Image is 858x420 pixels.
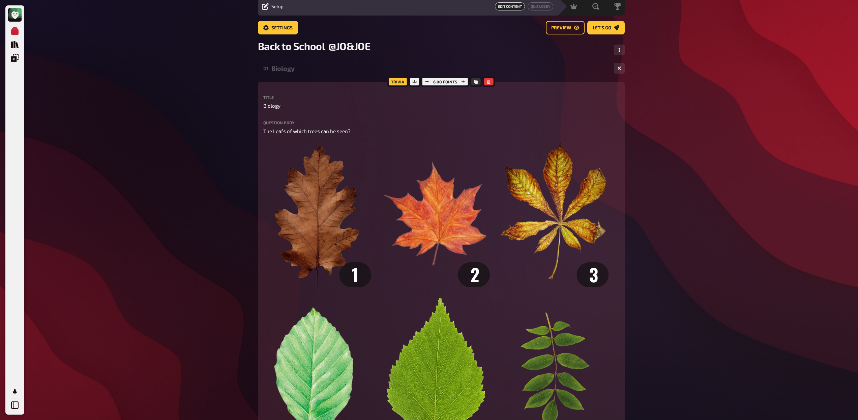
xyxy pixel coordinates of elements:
span: Preview [551,26,571,30]
label: Title [263,95,619,99]
button: Change Order [614,45,625,55]
a: Edit Content [495,2,525,10]
div: 6.00 points [421,76,470,87]
button: Preview [546,21,585,34]
a: Quiz Library [8,38,22,51]
a: My Quizzes [8,24,22,38]
span: Let's go [593,26,611,30]
a: Profile [8,385,22,398]
span: Back to School @JO&JOE [258,40,371,52]
button: Copy [471,78,481,85]
span: Setup [271,4,284,9]
div: Trivia [387,76,408,87]
button: Let's go [587,21,625,34]
span: Biology [263,102,280,110]
span: Settings [271,26,293,30]
div: 01 [263,65,269,71]
button: Settings [258,21,298,34]
label: Question body [263,121,619,125]
div: Biology [271,64,609,72]
span: The Leafs of which trees can be seen? [263,128,351,134]
button: Quiz Lobby [528,2,553,10]
a: Overlays [8,51,22,65]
